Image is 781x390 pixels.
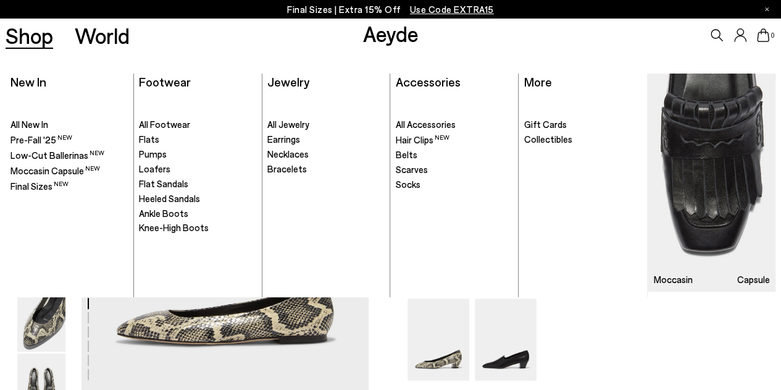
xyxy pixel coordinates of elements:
span: Loafers [139,163,170,174]
span: Ankle Boots [139,208,188,219]
a: Accessories [396,74,461,89]
a: Flat Sandals [139,178,256,190]
a: Collectibles [524,134,641,146]
a: Belts [396,149,513,161]
img: Helia Low-Cut Pumps [407,299,469,381]
img: Ellie Almond-Toe Flats - Image 4 [17,287,65,352]
span: Earrings [267,134,300,145]
a: Moccasin Capsule [648,74,775,292]
span: All Accessories [396,119,456,130]
a: Aeyde [362,20,418,46]
a: New In [10,74,46,89]
span: 0 [769,32,775,39]
a: Ankle Boots [139,208,256,220]
img: Gabby Almond-Toe Loafers [475,299,537,381]
p: Final Sizes | Extra 15% Off [287,2,494,17]
span: Bracelets [267,163,307,174]
a: Scarves [396,164,513,176]
a: All Accessories [396,119,513,131]
a: Shop [6,25,53,46]
h3: Capsule [737,275,770,284]
a: Gift Cards [524,119,641,131]
span: Flats [139,134,159,145]
a: Loafers [139,163,256,176]
span: Heeled Sandals [139,193,200,204]
img: Mobile_e6eede4d-78b8-4bd1-ae2a-4197e375e133_900x.jpg [648,74,775,292]
span: Socks [396,179,420,190]
a: World [75,25,130,46]
span: Scarves [396,164,428,175]
a: Flats [139,134,256,146]
span: Gift Cards [524,119,567,130]
a: All Jewelry [267,119,384,131]
a: Moccasin Capsule [10,164,127,177]
span: Belts [396,149,417,160]
a: Pumps [139,148,256,161]
a: All New In [10,119,127,131]
span: Flat Sandals [139,178,188,189]
span: All Jewelry [267,119,309,130]
span: Final Sizes [10,180,69,192]
a: Final Sizes [10,180,127,193]
a: Earrings [267,134,384,146]
a: Footwear [139,74,191,89]
span: Collectibles [524,134,572,145]
a: Low-Cut Ballerinas [10,149,127,162]
a: 0 [757,28,769,42]
span: All New In [10,119,48,130]
span: Pumps [139,148,167,159]
h3: Moccasin [654,275,693,284]
a: All Footwear [139,119,256,131]
a: Socks [396,179,513,191]
a: Heeled Sandals [139,193,256,205]
a: Necklaces [267,148,384,161]
a: Bracelets [267,163,384,176]
span: Necklaces [267,148,309,159]
a: More [524,74,552,89]
span: Moccasin Capsule [10,165,100,176]
span: All Footwear [139,119,190,130]
a: Hair Clips [396,134,513,146]
a: Pre-Fall '25 [10,134,127,146]
span: Knee-High Boots [139,222,209,233]
a: Knee-High Boots [139,222,256,234]
span: Hair Clips [396,134,449,145]
span: Low-Cut Ballerinas [10,150,104,161]
a: Jewelry [267,74,309,89]
span: Pre-Fall '25 [10,134,72,145]
span: Navigate to /collections/ss25-final-sizes [410,4,494,15]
